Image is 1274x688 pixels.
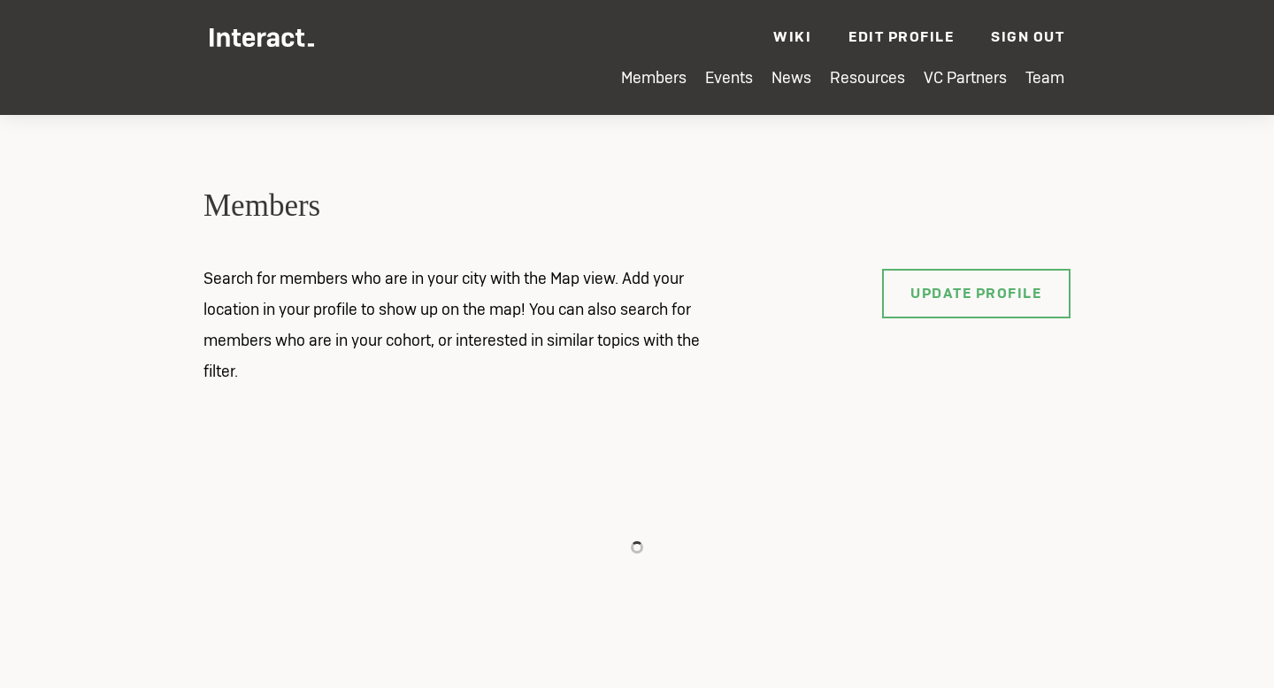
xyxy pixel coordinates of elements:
[882,269,1071,318] a: Update Profile
[830,67,905,88] a: Resources
[773,27,811,46] a: Wiki
[621,67,687,88] a: Members
[210,28,314,47] img: Interact Logo
[185,263,742,386] p: Search for members who are in your city with the Map view. Add your location in your profile to s...
[1025,67,1064,88] a: Team
[991,27,1064,46] a: Sign Out
[705,67,753,88] a: Events
[924,67,1007,88] a: VC Partners
[771,67,811,88] a: News
[203,186,1071,227] h2: Members
[848,27,954,46] a: Edit Profile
